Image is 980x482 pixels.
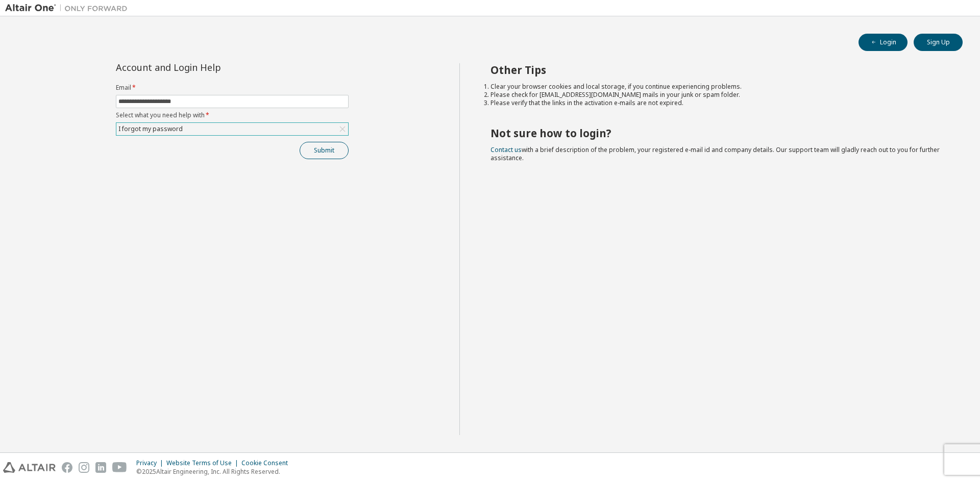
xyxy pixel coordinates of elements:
p: © 2025 Altair Engineering, Inc. All Rights Reserved. [136,467,294,476]
li: Clear your browser cookies and local storage, if you continue experiencing problems. [491,83,945,91]
h2: Other Tips [491,63,945,77]
img: linkedin.svg [95,462,106,473]
li: Please verify that the links in the activation e-mails are not expired. [491,99,945,107]
button: Login [859,34,908,51]
img: youtube.svg [112,462,127,473]
div: Privacy [136,459,166,467]
div: I forgot my password [117,123,184,135]
div: I forgot my password [116,123,348,135]
div: Website Terms of Use [166,459,241,467]
label: Email [116,84,349,92]
h2: Not sure how to login? [491,126,945,140]
a: Contact us [491,145,522,154]
img: Altair One [5,3,133,13]
li: Please check for [EMAIL_ADDRESS][DOMAIN_NAME] mails in your junk or spam folder. [491,91,945,99]
label: Select what you need help with [116,111,349,119]
img: instagram.svg [79,462,89,473]
img: facebook.svg [62,462,72,473]
div: Account and Login Help [116,63,302,71]
div: Cookie Consent [241,459,294,467]
img: altair_logo.svg [3,462,56,473]
button: Submit [300,142,349,159]
button: Sign Up [914,34,963,51]
span: with a brief description of the problem, your registered e-mail id and company details. Our suppo... [491,145,940,162]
